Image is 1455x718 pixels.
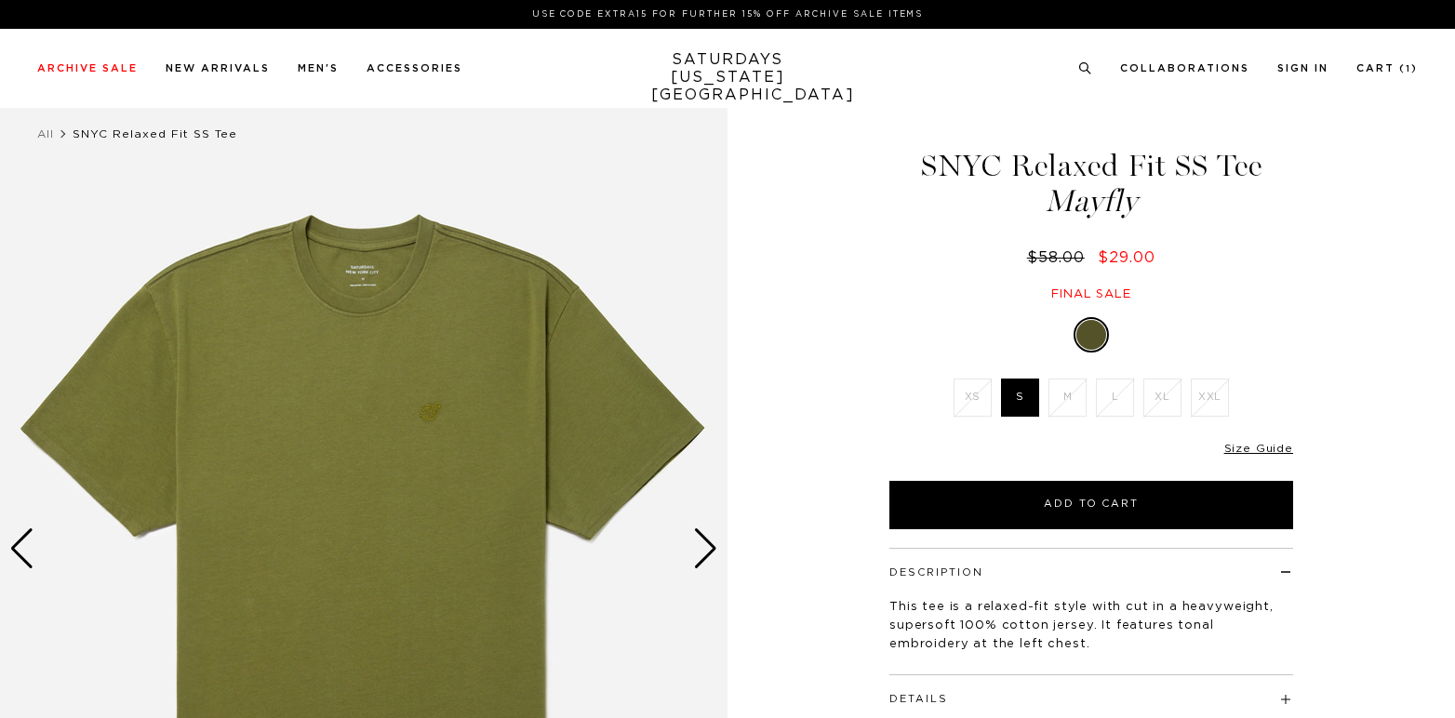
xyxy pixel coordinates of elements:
[1027,250,1092,265] del: $58.00
[166,63,270,73] a: New Arrivals
[887,151,1296,217] h1: SNYC Relaxed Fit SS Tee
[1356,63,1418,73] a: Cart (1)
[73,128,237,140] span: SNYC Relaxed Fit SS Tee
[887,186,1296,217] span: Mayfly
[1224,443,1293,454] a: Size Guide
[37,63,138,73] a: Archive Sale
[367,63,462,73] a: Accessories
[298,63,339,73] a: Men's
[887,286,1296,302] div: Final sale
[651,51,805,104] a: SATURDAYS[US_STATE][GEOGRAPHIC_DATA]
[889,598,1293,654] p: This tee is a relaxed-fit style with cut in a heavyweight, supersoft 100% cotton jersey. It featu...
[9,528,34,569] div: Previous slide
[693,528,718,569] div: Next slide
[1277,63,1328,73] a: Sign In
[37,128,54,140] a: All
[889,567,983,578] button: Description
[889,694,948,704] button: Details
[45,7,1410,21] p: Use Code EXTRA15 for Further 15% Off Archive Sale Items
[1120,63,1249,73] a: Collaborations
[1098,250,1155,265] span: $29.00
[1406,65,1411,73] small: 1
[889,481,1293,529] button: Add to Cart
[1001,379,1039,417] label: S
